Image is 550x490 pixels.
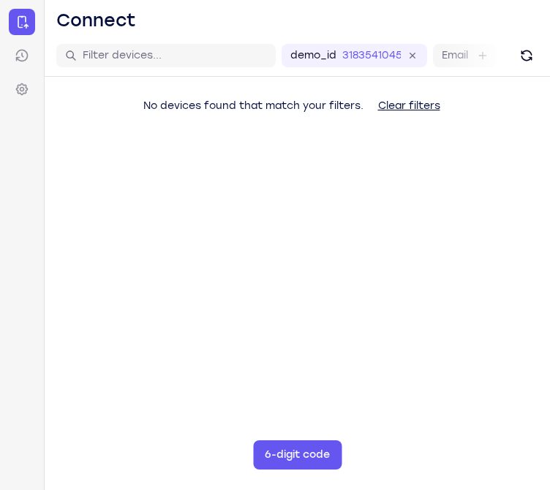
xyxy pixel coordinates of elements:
[290,48,336,63] label: demo_id
[515,44,538,67] button: Refresh
[366,91,452,121] button: Clear filters
[83,48,267,63] input: Filter devices...
[9,9,35,35] a: Connect
[442,48,468,63] label: Email
[9,42,35,69] a: Sessions
[143,99,363,112] span: No devices found that match your filters.
[56,9,136,32] h1: Connect
[253,440,342,470] button: 6-digit code
[9,76,35,102] a: Settings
